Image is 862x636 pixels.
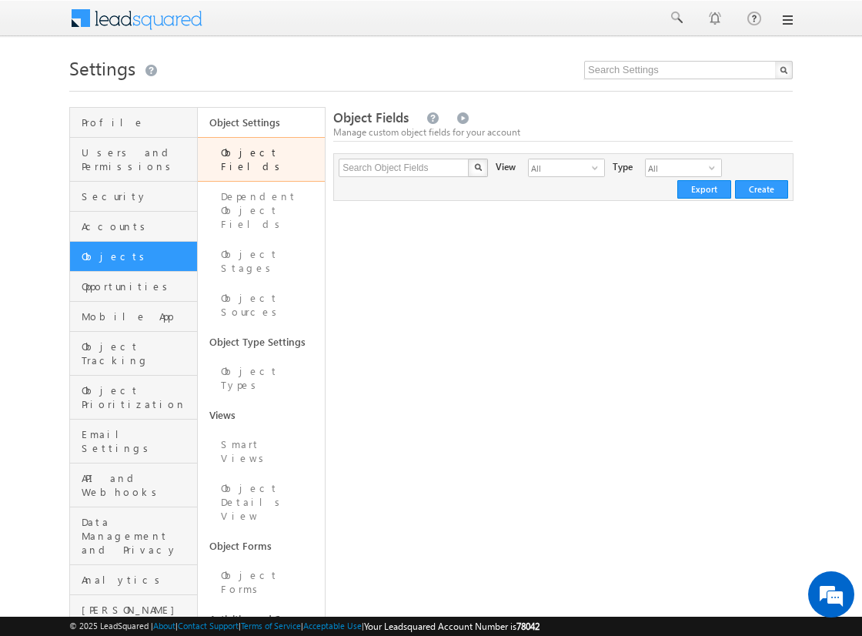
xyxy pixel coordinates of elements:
[70,565,197,595] a: Analytics
[529,159,592,176] span: All
[70,464,197,507] a: API and Webhooks
[198,531,326,561] a: Object Forms
[198,137,326,182] a: Object Fields
[82,573,193,587] span: Analytics
[178,621,239,631] a: Contact Support
[198,182,326,239] a: Dependent Object Fields
[82,427,193,455] span: Email Settings
[592,163,604,172] span: select
[82,280,193,293] span: Opportunities
[82,189,193,203] span: Security
[70,272,197,302] a: Opportunities
[198,561,326,604] a: Object Forms
[70,507,197,565] a: Data Management and Privacy
[82,603,193,617] span: [PERSON_NAME]
[364,621,540,632] span: Your Leadsquared Account Number is
[82,310,193,323] span: Mobile App
[613,159,633,174] div: Type
[198,239,326,283] a: Object Stages
[198,283,326,327] a: Object Sources
[709,163,721,172] span: select
[153,621,175,631] a: About
[70,332,197,376] a: Object Tracking
[82,471,193,499] span: API and Webhooks
[198,400,326,430] a: Views
[82,115,193,129] span: Profile
[70,138,197,182] a: Users and Permissions
[496,159,516,174] div: View
[82,249,193,263] span: Objects
[303,621,362,631] a: Acceptable Use
[70,420,197,464] a: Email Settings
[516,621,540,632] span: 78042
[198,108,326,137] a: Object Settings
[82,515,193,557] span: Data Management and Privacy
[70,242,197,272] a: Objects
[198,356,326,400] a: Object Types
[677,180,731,199] button: Export
[198,474,326,531] a: Object Details View
[70,595,197,625] a: [PERSON_NAME]
[82,340,193,367] span: Object Tracking
[70,212,197,242] a: Accounts
[241,621,301,631] a: Terms of Service
[333,109,409,126] span: Object Fields
[333,126,793,139] div: Manage custom object fields for your account
[646,159,709,176] span: All
[198,327,326,356] a: Object Type Settings
[198,604,326,634] a: Activities and Scores
[70,108,197,138] a: Profile
[82,219,193,233] span: Accounts
[69,619,540,634] span: © 2025 LeadSquared | | | | |
[69,55,135,80] span: Settings
[474,163,482,171] img: Search
[70,302,197,332] a: Mobile App
[70,182,197,212] a: Security
[82,146,193,173] span: Users and Permissions
[735,180,788,199] button: Create
[584,61,793,79] input: Search Settings
[198,430,326,474] a: Smart Views
[82,383,193,411] span: Object Prioritization
[70,376,197,420] a: Object Prioritization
